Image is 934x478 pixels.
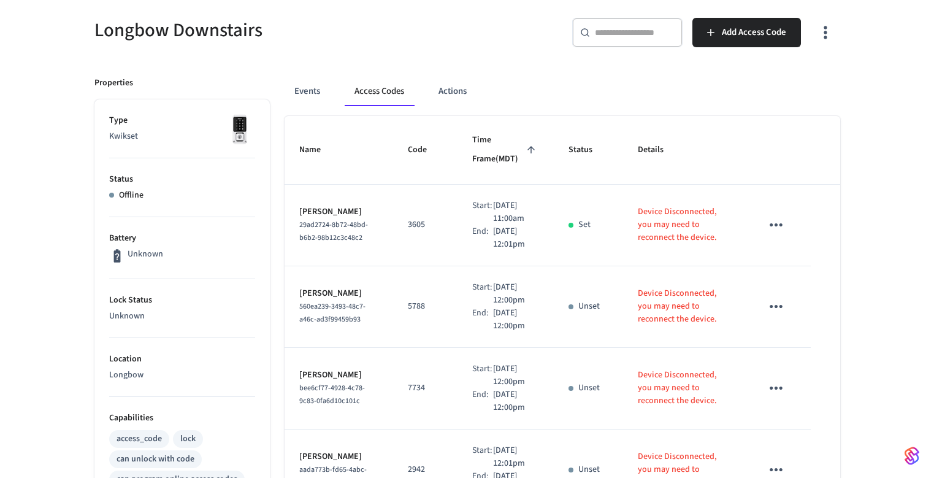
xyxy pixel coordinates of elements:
button: Access Codes [345,77,414,106]
p: 5788 [408,300,443,313]
p: [DATE] 12:01pm [493,225,540,251]
div: lock [180,433,196,445]
div: ant example [285,77,840,106]
p: [DATE] 12:00pm [493,388,540,414]
span: Status [568,141,608,160]
p: [DATE] 12:00pm [493,307,540,333]
div: End: [472,225,493,251]
p: 3605 [408,218,443,231]
p: Lock Status [109,294,255,307]
p: Longbow [109,369,255,382]
span: 560ea239-3493-48c7-a46c-ad3f99459b93 [299,301,366,325]
button: Events [285,77,330,106]
div: Start: [472,281,493,307]
div: Start: [472,199,493,225]
div: can unlock with code [117,453,194,466]
p: [PERSON_NAME] [299,369,378,382]
p: 7734 [408,382,443,395]
p: [DATE] 12:00pm [493,281,540,307]
p: Device Disconnected, you may need to reconnect the device. [638,287,732,326]
p: Unset [578,463,600,476]
div: End: [472,307,493,333]
p: Location [109,353,255,366]
p: [DATE] 12:01pm [493,444,540,470]
button: Actions [429,77,477,106]
span: 29ad2724-8b72-48bd-b6b2-98b12c3c48c2 [299,220,368,243]
p: Device Disconnected, you may need to reconnect the device. [638,369,732,407]
p: Set [578,218,591,231]
span: Code [408,141,443,160]
p: Device Disconnected, you may need to reconnect the device. [638,206,732,244]
p: 2942 [408,463,443,476]
p: [DATE] 11:00am [493,199,539,225]
h5: Longbow Downstairs [94,18,460,43]
p: Unknown [128,248,163,261]
span: Details [638,141,679,160]
span: Time Frame(MDT) [472,131,539,169]
p: Capabilities [109,412,255,425]
p: Offline [119,189,144,202]
p: Status [109,173,255,186]
p: [PERSON_NAME] [299,287,378,300]
p: Type [109,114,255,127]
div: Start: [472,363,493,388]
button: Add Access Code [692,18,801,47]
div: Start: [472,444,493,470]
div: End: [472,388,493,414]
div: access_code [117,433,162,445]
img: SeamLogoGradient.69752ec5.svg [905,446,919,466]
p: Properties [94,77,133,90]
p: [PERSON_NAME] [299,206,378,218]
p: Unknown [109,310,255,323]
p: Kwikset [109,130,255,143]
span: Name [299,141,337,160]
img: Kwikset Halo Touchscreen Wifi Enabled Smart Lock, Polished Chrome, Front [224,114,255,145]
span: bee6cf77-4928-4c78-9c83-0fa6d10c101c [299,383,365,406]
p: [PERSON_NAME] [299,450,378,463]
p: Unset [578,382,600,395]
p: Battery [109,232,255,245]
span: Add Access Code [722,25,786,40]
p: Unset [578,300,600,313]
p: [DATE] 12:00pm [493,363,540,388]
